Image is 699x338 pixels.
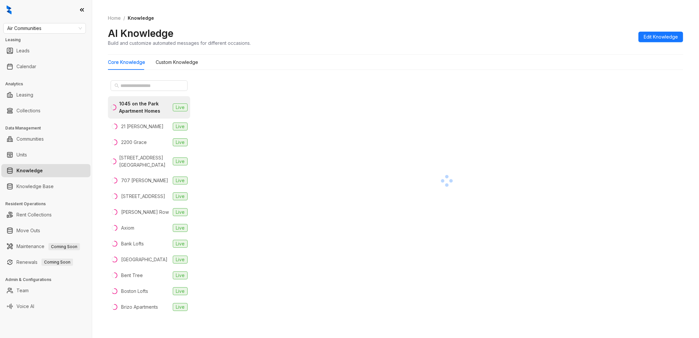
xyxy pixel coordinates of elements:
span: Live [173,157,188,165]
a: Leads [16,44,30,57]
span: Edit Knowledge [644,33,678,41]
li: Move Outs [1,224,91,237]
h3: Leasing [5,37,92,43]
a: Team [16,284,29,297]
span: Knowledge [128,15,154,21]
div: Build and customize automated messages for different occasions. [108,40,251,46]
span: Coming Soon [48,243,80,250]
span: Live [173,123,188,130]
span: Live [173,208,188,216]
div: Bank Lofts [121,240,144,247]
div: Bent Tree [121,272,143,279]
li: Rent Collections [1,208,91,221]
a: Voice AI [16,300,34,313]
a: Home [107,14,122,22]
li: Voice AI [1,300,91,313]
div: 707 [PERSON_NAME] [121,177,168,184]
div: 1045 on the Park Apartment Homes [119,100,170,115]
li: Knowledge Base [1,180,91,193]
a: RenewalsComing Soon [16,256,73,269]
li: Calendar [1,60,91,73]
img: logo [7,5,12,14]
a: Knowledge Base [16,180,54,193]
span: Live [173,224,188,232]
span: Live [173,240,188,248]
a: Rent Collections [16,208,52,221]
div: 21 [PERSON_NAME] [121,123,164,130]
span: Live [173,138,188,146]
li: Maintenance [1,240,91,253]
li: Knowledge [1,164,91,177]
li: Leads [1,44,91,57]
div: Core Knowledge [108,59,145,66]
div: [STREET_ADDRESS][GEOGRAPHIC_DATA] [119,154,170,169]
li: Communities [1,132,91,146]
div: Axiom [121,224,134,232]
a: Leasing [16,88,33,101]
a: Calendar [16,60,36,73]
a: Knowledge [16,164,43,177]
span: Live [173,271,188,279]
a: Units [16,148,27,161]
span: search [115,83,119,88]
div: Boston Lofts [121,288,148,295]
span: Live [173,192,188,200]
span: Air Communities [7,23,82,33]
li: Renewals [1,256,91,269]
li: Leasing [1,88,91,101]
span: Live [173,256,188,264]
h3: Admin & Configurations [5,277,92,283]
button: Edit Knowledge [638,32,683,42]
li: Collections [1,104,91,117]
li: / [123,14,125,22]
span: Live [173,303,188,311]
div: [STREET_ADDRESS] [121,193,165,200]
a: Communities [16,132,44,146]
li: Units [1,148,91,161]
h3: Analytics [5,81,92,87]
div: [GEOGRAPHIC_DATA] [121,256,168,263]
h2: AI Knowledge [108,27,173,40]
a: Move Outs [16,224,40,237]
li: Team [1,284,91,297]
span: Live [173,177,188,184]
span: Live [173,103,188,111]
h3: Resident Operations [5,201,92,207]
span: Live [173,287,188,295]
div: Brizo Apartments [121,303,158,311]
div: [PERSON_NAME] Row [121,209,169,216]
h3: Data Management [5,125,92,131]
div: 2200 Grace [121,139,147,146]
span: Coming Soon [41,259,73,266]
a: Collections [16,104,40,117]
div: Custom Knowledge [156,59,198,66]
